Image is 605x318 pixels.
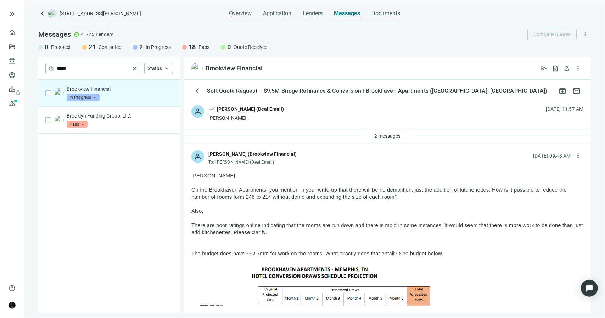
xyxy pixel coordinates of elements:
div: Brookview Financial [206,64,263,73]
img: d516688d-b521-4b25-99d3-360c42d391bb [54,115,64,125]
span: person [194,107,202,116]
span: help [49,66,54,71]
span: 0 [227,43,231,51]
a: keyboard_arrow_left [38,9,47,18]
span: 0 [45,43,48,51]
span: send [540,65,548,72]
img: f11a60fd-477f-48d3-8113-3e2f32cc161d [191,63,203,74]
div: [PERSON_NAME] (Brookview Financial) [208,150,297,158]
span: more_vert [575,152,582,159]
button: person [561,63,572,74]
div: [DATE] 11:57 AM [546,105,584,113]
span: request_quote [552,65,559,72]
div: Open Intercom Messenger [581,280,598,297]
span: Pass [198,44,209,51]
span: Lenders [303,10,323,17]
span: 2 [139,43,143,51]
span: In Progress [146,44,171,51]
button: more_vert [572,63,584,74]
span: Messages [334,10,360,17]
div: [PERSON_NAME], [208,114,284,121]
span: Quote Received [234,44,268,51]
button: 2 messages [369,130,407,142]
button: Compare Quotes [527,29,577,40]
span: Prospect [51,44,71,51]
img: f11a60fd-477f-48d3-8113-3e2f32cc161d [54,88,64,98]
span: Documents [371,10,400,17]
span: 21 [89,43,96,51]
span: arrow_back [194,87,203,95]
span: 2 messages [375,133,401,139]
div: To: [208,159,297,165]
span: more_vert [582,31,588,38]
span: keyboard_arrow_up [163,65,170,72]
span: Contacted [99,44,122,51]
button: archive [555,84,570,98]
span: [STREET_ADDRESS][PERSON_NAME] [60,10,141,17]
img: avatar [9,302,15,308]
button: send [538,63,550,74]
div: Soft Quote Request – $9.5M Bridge Refinance & Conversion | Brookhaven Apartments ([GEOGRAPHIC_DAT... [206,87,549,95]
span: In Progress [67,94,100,101]
span: check_circle [74,32,79,37]
span: 18 [189,43,196,51]
span: Application [263,10,291,17]
div: [DATE] 09:48 AM [533,152,571,160]
button: keyboard_double_arrow_right [8,10,16,18]
span: Pass [67,121,88,128]
span: person [563,65,570,72]
p: Brooklyn Funding Group, LTD. [67,112,173,119]
span: more_vert [575,65,582,72]
button: arrow_back [191,84,206,98]
span: 41/75 [81,31,94,38]
span: Messages [38,30,71,39]
span: Lenders [96,31,113,38]
span: mail [572,87,581,95]
img: deal-logo [48,9,57,18]
span: close [131,65,138,72]
span: Overview [229,10,252,17]
button: mail [570,84,584,98]
p: Brookview Financial [67,85,173,92]
button: more_vert [579,29,591,40]
button: more_vert [572,150,584,161]
button: request_quote [550,63,561,74]
span: person [194,152,202,161]
div: [PERSON_NAME] (Deal Email) [217,105,284,113]
span: Status [147,66,162,71]
span: [PERSON_NAME] (Deal Email) [216,160,274,165]
span: help [9,285,16,292]
span: done_all [208,105,215,114]
span: archive [558,87,567,95]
